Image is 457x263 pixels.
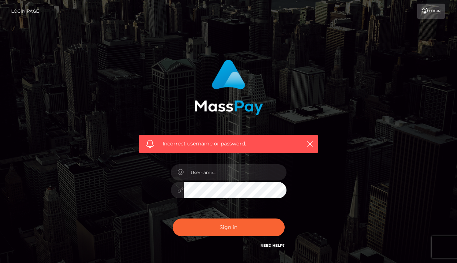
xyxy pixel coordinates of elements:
img: MassPay Login [194,60,263,115]
a: Login [417,4,445,19]
input: Username... [184,164,286,181]
span: Incorrect username or password. [163,140,294,148]
a: Need Help? [260,243,285,248]
button: Sign in [173,219,285,236]
a: Login Page [11,4,39,19]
